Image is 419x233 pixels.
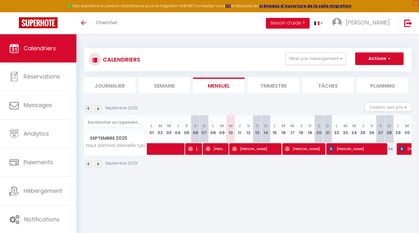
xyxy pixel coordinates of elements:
[191,115,200,143] th: 06
[365,102,411,112] button: Gestion des prix
[350,115,359,143] th: 24
[279,115,288,143] th: 16
[19,17,58,28] img: Super Booking
[317,123,320,129] abbr: S
[326,123,329,129] abbr: D
[177,123,179,129] abbr: J
[362,123,364,129] abbr: J
[256,123,259,129] abbr: S
[96,19,118,26] span: Chercher
[385,143,394,155] div: 54
[200,115,209,143] th: 07
[188,143,200,155] span: [PERSON_NAME]
[336,123,338,129] abbr: L
[193,78,245,93] li: Mensuel
[206,143,226,155] span: [PERSON_NAME]
[139,78,190,93] li: Semaine
[352,123,356,129] abbr: M
[151,123,152,129] abbr: L
[253,115,262,143] th: 13
[323,115,332,143] th: 21
[302,78,354,93] li: Tâches
[156,115,165,143] th: 02
[24,158,53,166] span: Paiements
[238,123,241,129] abbr: J
[329,143,384,155] span: [PERSON_NAME]
[405,123,409,129] abbr: M
[262,115,270,143] th: 14
[388,123,391,129] abbr: D
[385,115,394,143] th: 28
[235,115,244,143] th: 11
[85,143,148,148] span: Haut plafond, Marseille typique
[297,115,306,143] th: 18
[309,123,311,129] abbr: V
[209,115,218,143] th: 08
[285,143,323,155] span: [PERSON_NAME]
[332,18,342,27] img: ...
[167,123,171,129] abbr: M
[346,19,390,26] span: [PERSON_NAME]
[185,123,188,129] abbr: V
[306,115,314,143] th: 19
[376,115,385,143] th: 27
[270,115,279,143] th: 15
[379,123,382,129] abbr: S
[274,123,276,129] abbr: L
[397,123,399,129] abbr: L
[229,123,233,129] abbr: M
[264,123,267,129] abbr: D
[84,78,135,93] li: Journalier
[88,117,143,128] input: Rechercher un logement...
[247,123,250,129] abbr: V
[226,115,235,143] th: 10
[24,187,62,195] span: Hébergement
[84,134,147,143] span: Septembre 2025
[24,215,60,223] span: Notifications
[24,130,49,138] span: Analytics
[218,115,226,143] th: 09
[403,115,411,143] th: 30
[244,115,253,143] th: 12
[344,123,347,129] abbr: M
[282,123,285,129] abbr: M
[314,115,323,143] th: 20
[91,12,122,34] a: Chercher
[404,19,412,27] img: logout
[220,123,224,129] abbr: M
[357,78,408,93] li: Planning
[105,105,138,111] p: Septembre 2025
[24,73,60,80] span: Réservations
[290,123,294,129] abbr: M
[212,123,214,129] abbr: L
[174,115,182,143] th: 04
[248,78,299,93] li: Trimestre
[194,123,197,129] abbr: S
[341,115,350,143] th: 23
[182,115,191,143] th: 05
[355,52,404,65] button: Actions
[165,115,174,143] th: 03
[332,115,341,143] th: 22
[359,115,367,143] th: 25
[394,115,403,143] th: 29
[285,52,346,65] button: Filtrer par hébergement
[259,3,351,8] a: créneaux d'ouverture de la salle migration
[24,44,56,52] span: Calendriers
[147,115,156,143] th: 01
[101,52,140,67] h3: CALENDRIERS
[300,123,302,129] abbr: J
[24,101,52,109] span: Messages
[225,3,231,8] a: ICI
[203,123,206,129] abbr: D
[370,123,373,129] abbr: V
[266,18,310,29] button: Besoin d'aide ?
[105,160,138,166] p: Septembre 2025
[328,12,398,34] a: ... [PERSON_NAME]
[232,143,279,155] span: [PERSON_NAME]
[158,123,162,129] abbr: M
[288,115,297,143] th: 17
[367,115,376,143] th: 26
